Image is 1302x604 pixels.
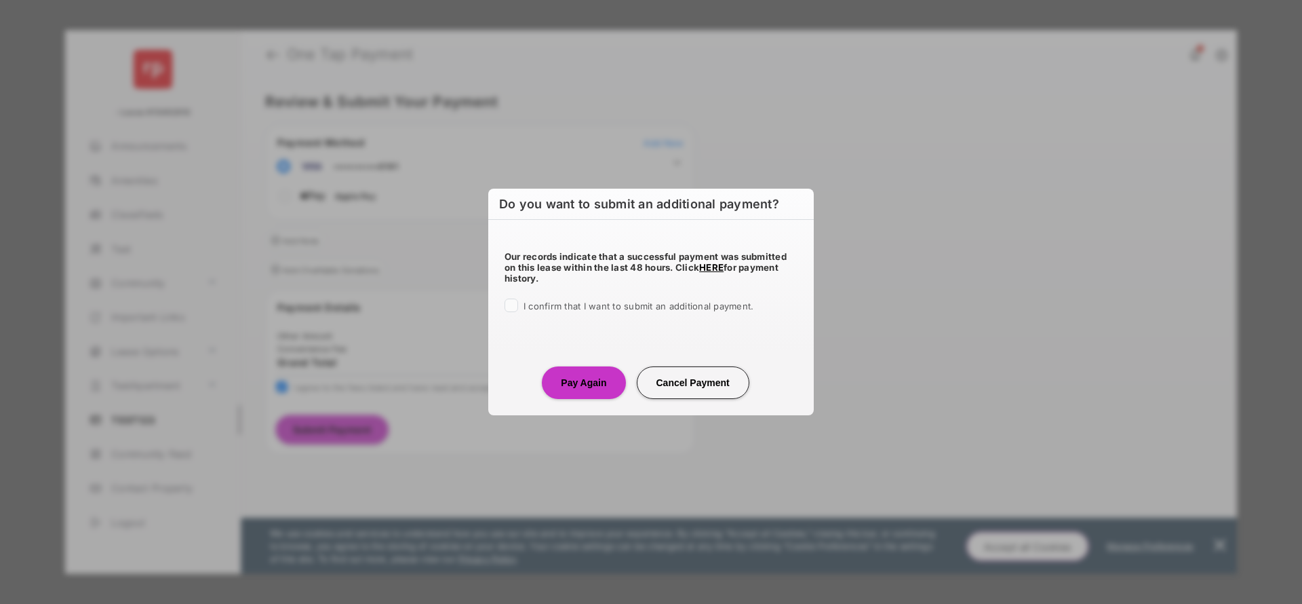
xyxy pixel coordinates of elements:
h5: Our records indicate that a successful payment was submitted on this lease within the last 48 hou... [505,251,797,284]
h6: Do you want to submit an additional payment? [488,189,814,220]
button: Cancel Payment [637,366,749,399]
a: HERE [699,262,724,273]
span: I confirm that I want to submit an additional payment. [524,301,753,312]
button: Pay Again [542,366,625,399]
